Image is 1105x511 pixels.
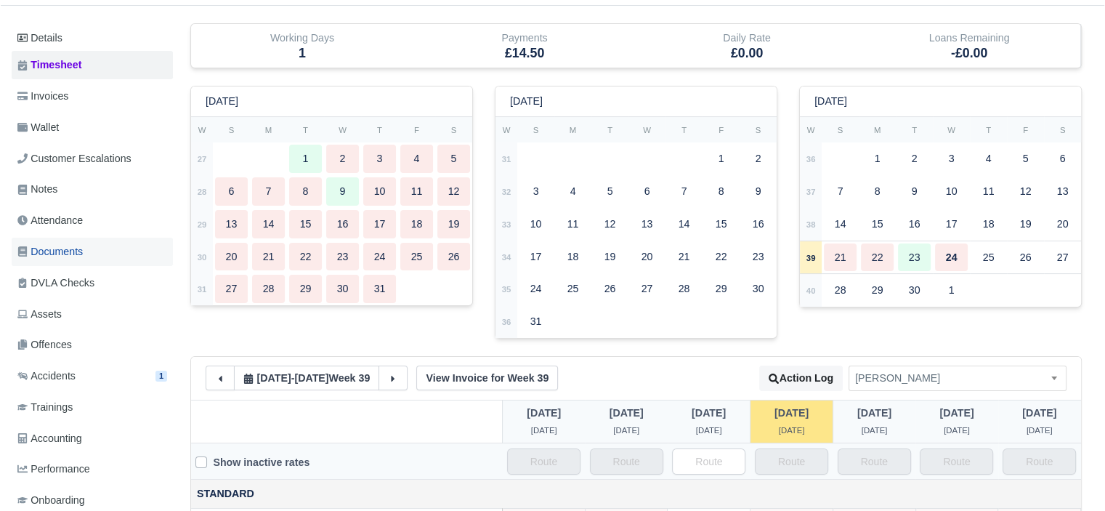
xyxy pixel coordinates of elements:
strong: 29 [198,220,207,229]
span: 2 days ago [610,407,644,419]
div: 29 [705,275,737,303]
div: 18 [400,210,433,238]
div: 28 [252,275,285,303]
strong: 35 [502,285,511,294]
div: 26 [1009,244,1042,272]
input: Route [590,448,663,475]
small: T [912,126,917,134]
strong: 31 [198,285,207,294]
div: 9 [326,177,359,206]
div: 30 [326,275,359,303]
span: 3 days from now [294,372,328,384]
small: M [265,126,272,134]
span: Attendance [17,212,83,229]
span: 13 hours ago [774,407,809,419]
span: 2 days from now [1022,407,1056,419]
strong: 39 [806,254,816,262]
a: Offences [12,331,173,359]
div: 9 [898,177,931,206]
span: Accidents [17,368,76,385]
div: 27 [631,275,663,303]
strong: Standard [197,488,254,499]
span: 2 days ago [613,426,639,435]
div: 14 [252,210,285,238]
a: Accounting [12,425,173,453]
div: Loans Remaining [869,30,1069,47]
span: 1 day ago [692,407,726,419]
strong: 36 [502,318,511,326]
div: 23 [742,243,774,271]
input: Route [507,448,580,475]
a: DVLA Checks [12,269,173,297]
span: Mahomoud Mohamed [849,366,1066,391]
div: 14 [824,210,857,238]
button: [DATE]-[DATE]Week 39 [234,366,379,390]
h5: -£0.00 [869,46,1069,61]
small: T [303,126,308,134]
span: Offences [17,337,72,353]
div: 13 [631,210,663,238]
label: Show inactive rates [213,454,309,471]
div: 28 [668,275,700,303]
a: Notes [12,175,173,204]
h5: 1 [202,46,402,61]
span: 13 hours ago [779,426,805,435]
div: 4 [972,145,1005,173]
strong: 36 [806,155,816,164]
span: 3 days ago [531,426,557,435]
div: 22 [705,243,737,271]
h6: [DATE] [814,95,847,108]
div: 21 [824,244,857,272]
span: Performance [17,461,90,478]
div: 21 [668,243,700,271]
span: 3 days ago [256,372,291,384]
small: M [874,126,881,134]
div: 15 [705,210,737,238]
input: Route [672,448,745,475]
div: 28 [824,276,857,305]
small: F [414,126,419,134]
strong: 38 [806,220,816,229]
a: View Invoice for Week 39 [416,366,558,390]
span: 1 [155,371,167,382]
strong: 37 [806,188,816,196]
div: 10 [519,210,552,238]
span: DVLA Checks [17,275,94,291]
div: 5 [437,145,470,173]
div: Working Days [191,24,413,68]
small: F [1023,126,1028,134]
div: 10 [935,177,968,206]
a: Assets [12,300,173,329]
div: 8 [861,177,894,206]
div: 5 [594,177,626,206]
a: Customer Escalations [12,145,173,173]
small: S [229,126,235,134]
strong: 32 [502,188,511,196]
span: Assets [17,306,62,323]
span: 10 hours from now [862,426,888,435]
div: 2 [326,145,359,173]
div: 25 [556,275,589,303]
div: 7 [252,177,285,206]
div: 12 [594,210,626,238]
a: Details [12,25,173,52]
span: 2 days from now [1027,426,1053,435]
h5: £14.50 [424,46,625,61]
a: Attendance [12,206,173,235]
span: Notes [17,181,57,198]
small: S [838,126,843,134]
a: Invoices [12,82,173,110]
div: 3 [363,145,396,173]
a: Documents [12,238,173,266]
div: 1 [705,145,737,173]
a: Timesheet [12,51,173,79]
strong: 34 [502,253,511,262]
h5: £0.00 [647,46,847,61]
div: 6 [1046,145,1079,173]
strong: 30 [198,253,207,262]
div: Chat Widget [1032,441,1105,511]
small: F [719,126,724,134]
span: Wallet [17,119,59,136]
span: Trainings [17,399,73,416]
a: Performance [12,455,173,483]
